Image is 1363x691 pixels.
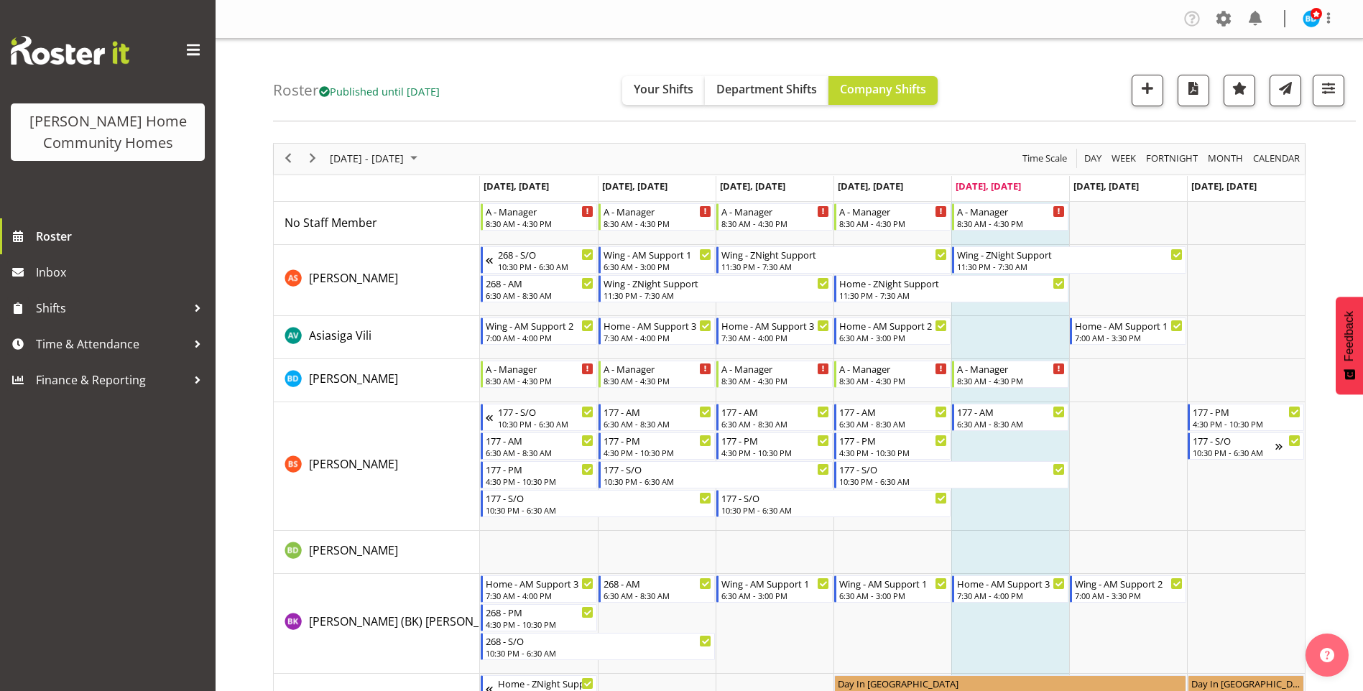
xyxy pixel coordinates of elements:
[957,576,1065,590] div: Home - AM Support 3
[498,404,593,419] div: 177 - S/O
[604,318,711,333] div: Home - AM Support 3
[604,476,829,487] div: 10:30 PM - 6:30 AM
[486,491,711,505] div: 177 - S/O
[721,375,829,386] div: 8:30 AM - 4:30 PM
[325,144,426,174] div: October 06 - 12, 2025
[716,203,833,231] div: No Staff Member"s event - A - Manager Begin From Wednesday, October 8, 2025 at 8:30:00 AM GMT+13:...
[604,590,711,601] div: 6:30 AM - 8:30 AM
[957,404,1065,419] div: 177 - AM
[952,575,1068,603] div: Brijesh (BK) Kachhadiya"s event - Home - AM Support 3 Begin From Friday, October 10, 2025 at 7:30...
[839,332,947,343] div: 6:30 AM - 3:00 PM
[300,144,325,174] div: next period
[604,462,829,476] div: 177 - S/O
[839,375,947,386] div: 8:30 AM - 4:30 PM
[838,180,903,193] span: [DATE], [DATE]
[1193,447,1275,458] div: 10:30 PM - 6:30 AM
[1224,75,1255,106] button: Highlight an important date within the roster.
[309,613,514,629] span: [PERSON_NAME] (BK) [PERSON_NAME]
[1193,404,1300,419] div: 177 - PM
[839,204,947,218] div: A - Manager
[1145,149,1199,167] span: Fortnight
[604,375,711,386] div: 8:30 AM - 4:30 PM
[481,461,597,488] div: Billie Sothern"s event - 177 - PM Begin From Monday, October 6, 2025 at 4:30:00 PM GMT+13:00 Ends...
[1303,10,1320,27] img: barbara-dunlop8515.jpg
[274,359,480,402] td: Barbara Dunlop resource
[36,297,187,319] span: Shifts
[486,634,711,648] div: 268 - S/O
[839,418,947,430] div: 6:30 AM - 8:30 AM
[834,317,951,345] div: Asiasiga Vili"s event - Home - AM Support 2 Begin From Thursday, October 9, 2025 at 6:30:00 AM GM...
[716,404,833,431] div: Billie Sothern"s event - 177 - AM Begin From Wednesday, October 8, 2025 at 6:30:00 AM GMT+13:00 E...
[481,275,597,302] div: Arshdeep Singh"s event - 268 - AM Begin From Monday, October 6, 2025 at 6:30:00 AM GMT+13:00 Ends...
[1144,149,1201,167] button: Fortnight
[599,246,715,274] div: Arshdeep Singh"s event - Wing - AM Support 1 Begin From Tuesday, October 7, 2025 at 6:30:00 AM GM...
[1206,149,1244,167] span: Month
[721,576,829,590] div: Wing - AM Support 1
[486,218,593,229] div: 8:30 AM - 4:30 PM
[1193,433,1275,447] div: 177 - S/O
[11,36,129,65] img: Rosterit website logo
[834,275,1068,302] div: Arshdeep Singh"s event - Home - ZNight Support Begin From Thursday, October 9, 2025 at 11:30:00 P...
[957,204,1065,218] div: A - Manager
[481,575,597,603] div: Brijesh (BK) Kachhadiya"s event - Home - AM Support 3 Begin From Monday, October 6, 2025 at 7:30:...
[1070,575,1186,603] div: Brijesh (BK) Kachhadiya"s event - Wing - AM Support 2 Begin From Saturday, October 11, 2025 at 7:...
[599,575,715,603] div: Brijesh (BK) Kachhadiya"s event - 268 - AM Begin From Tuesday, October 7, 2025 at 6:30:00 AM GMT+...
[716,81,817,97] span: Department Shifts
[838,676,1183,690] div: Day In [GEOGRAPHIC_DATA]
[604,218,711,229] div: 8:30 AM - 4:30 PM
[309,327,371,344] a: Asiasiga Vili
[604,247,711,261] div: Wing - AM Support 1
[319,84,440,98] span: Published until [DATE]
[481,432,597,460] div: Billie Sothern"s event - 177 - AM Begin From Monday, October 6, 2025 at 6:30:00 AM GMT+13:00 Ends...
[481,203,597,231] div: No Staff Member"s event - A - Manager Begin From Monday, October 6, 2025 at 8:30:00 AM GMT+13:00 ...
[273,82,440,98] h4: Roster
[834,461,1068,488] div: Billie Sothern"s event - 177 - S/O Begin From Thursday, October 9, 2025 at 10:30:00 PM GMT+13:00 ...
[840,81,926,97] span: Company Shifts
[952,404,1068,431] div: Billie Sothern"s event - 177 - AM Begin From Friday, October 10, 2025 at 6:30:00 AM GMT+13:00 End...
[957,375,1065,386] div: 8:30 AM - 4:30 PM
[1188,432,1304,460] div: Billie Sothern"s event - 177 - S/O Begin From Sunday, October 12, 2025 at 10:30:00 PM GMT+13:00 E...
[834,361,951,388] div: Barbara Dunlop"s event - A - Manager Begin From Thursday, October 9, 2025 at 8:30:00 AM GMT+13:00...
[309,542,398,559] a: [PERSON_NAME]
[279,149,298,167] button: Previous
[1075,576,1183,590] div: Wing - AM Support 2
[599,317,715,345] div: Asiasiga Vili"s event - Home - AM Support 3 Begin From Tuesday, October 7, 2025 at 7:30:00 AM GMT...
[486,276,593,290] div: 268 - AM
[604,261,711,272] div: 6:30 AM - 3:00 PM
[274,245,480,316] td: Arshdeep Singh resource
[839,576,947,590] div: Wing - AM Support 1
[309,370,398,387] a: [PERSON_NAME]
[839,361,947,376] div: A - Manager
[716,575,833,603] div: Brijesh (BK) Kachhadiya"s event - Wing - AM Support 1 Begin From Wednesday, October 8, 2025 at 6:...
[498,261,593,272] div: 10:30 PM - 6:30 AM
[1075,590,1183,601] div: 7:00 AM - 3:30 PM
[716,361,833,388] div: Barbara Dunlop"s event - A - Manager Begin From Wednesday, October 8, 2025 at 8:30:00 AM GMT+13:0...
[498,676,593,690] div: Home - ZNight Support
[309,371,398,386] span: [PERSON_NAME]
[599,432,715,460] div: Billie Sothern"s event - 177 - PM Begin From Tuesday, October 7, 2025 at 4:30:00 PM GMT+13:00 End...
[1109,149,1139,167] button: Timeline Week
[486,504,711,516] div: 10:30 PM - 6:30 AM
[721,318,829,333] div: Home - AM Support 3
[721,218,829,229] div: 8:30 AM - 4:30 PM
[839,433,947,447] div: 177 - PM
[481,490,715,517] div: Billie Sothern"s event - 177 - S/O Begin From Monday, October 6, 2025 at 10:30:00 PM GMT+13:00 En...
[1193,418,1300,430] div: 4:30 PM - 10:30 PM
[486,318,593,333] div: Wing - AM Support 2
[285,214,377,231] a: No Staff Member
[486,361,593,376] div: A - Manager
[604,289,829,301] div: 11:30 PM - 7:30 AM
[1191,180,1257,193] span: [DATE], [DATE]
[604,404,711,419] div: 177 - AM
[486,590,593,601] div: 7:30 AM - 4:00 PM
[285,215,377,231] span: No Staff Member
[486,289,593,301] div: 6:30 AM - 8:30 AM
[1313,75,1344,106] button: Filter Shifts
[25,111,190,154] div: [PERSON_NAME] Home Community Homes
[1320,648,1334,662] img: help-xxl-2.png
[486,204,593,218] div: A - Manager
[1252,149,1301,167] span: calendar
[834,404,951,431] div: Billie Sothern"s event - 177 - AM Begin From Thursday, October 9, 2025 at 6:30:00 AM GMT+13:00 En...
[834,575,951,603] div: Brijesh (BK) Kachhadiya"s event - Wing - AM Support 1 Begin From Thursday, October 9, 2025 at 6:3...
[604,433,711,447] div: 177 - PM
